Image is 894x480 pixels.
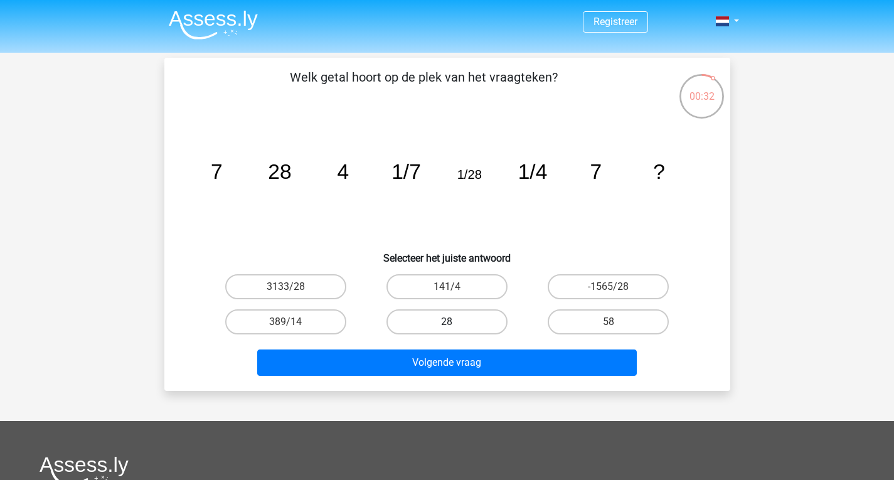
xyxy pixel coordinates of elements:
tspan: 7 [590,160,602,183]
tspan: 1/4 [518,160,547,183]
p: Welk getal hoort op de plek van het vraagteken? [184,68,663,105]
tspan: 7 [210,160,222,183]
div: 00:32 [678,73,725,104]
label: 3133/28 [225,274,346,299]
button: Volgende vraag [257,349,637,376]
tspan: 1/7 [391,160,421,183]
label: 58 [548,309,669,334]
label: -1565/28 [548,274,669,299]
img: Assessly [169,10,258,40]
tspan: 1/28 [457,168,481,181]
label: 28 [386,309,508,334]
tspan: 28 [268,160,291,183]
tspan: 4 [337,160,349,183]
h6: Selecteer het juiste antwoord [184,242,710,264]
label: 141/4 [386,274,508,299]
a: Registreer [593,16,637,28]
tspan: ? [653,160,665,183]
label: 389/14 [225,309,346,334]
